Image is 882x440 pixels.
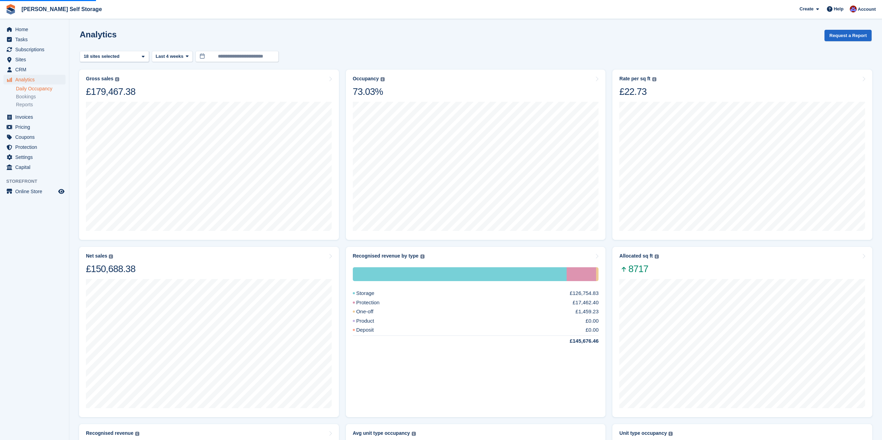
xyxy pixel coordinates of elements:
div: Rate per sq ft [619,76,650,82]
img: Tim Brant-Coles [850,6,857,12]
div: Protection [353,299,396,307]
a: menu [3,112,66,122]
button: Request a Report [824,30,872,41]
div: Recognised revenue [86,430,133,436]
a: [PERSON_NAME] Self Storage [19,3,105,15]
span: 8717 [619,263,658,275]
a: menu [3,65,66,74]
img: icon-info-grey-7440780725fd019a000dd9b08b2336e03edf1995a4989e88bcd33f0948082b44.svg [115,77,119,81]
div: £22.73 [619,86,656,98]
span: Capital [15,162,57,172]
button: Last 4 weeks [152,51,193,62]
a: menu [3,142,66,152]
div: Unit type occupancy [619,430,667,436]
span: Account [858,6,876,13]
a: menu [3,122,66,132]
div: Deposit [353,326,391,334]
div: £1,459.23 [576,308,599,316]
span: Online Store [15,187,57,196]
a: Bookings [16,93,66,100]
span: Subscriptions [15,45,57,54]
a: menu [3,152,66,162]
div: Avg unit type occupancy [353,430,410,436]
a: menu [3,35,66,44]
a: menu [3,25,66,34]
h2: Analytics [80,30,117,39]
div: £126,754.83 [570,289,599,297]
span: Analytics [15,75,57,84]
div: Storage [353,267,567,281]
img: icon-info-grey-7440780725fd019a000dd9b08b2336e03edf1995a4989e88bcd33f0948082b44.svg [412,432,416,436]
div: Allocated sq ft [619,253,653,259]
span: Help [834,6,844,12]
img: icon-info-grey-7440780725fd019a000dd9b08b2336e03edf1995a4989e88bcd33f0948082b44.svg [109,254,113,259]
img: icon-info-grey-7440780725fd019a000dd9b08b2336e03edf1995a4989e88bcd33f0948082b44.svg [135,432,139,436]
div: £17,462.40 [573,299,599,307]
div: 73.03% [353,86,385,98]
span: Home [15,25,57,34]
div: Product [353,317,391,325]
div: Recognised revenue by type [353,253,419,259]
span: Create [800,6,813,12]
a: Daily Occupancy [16,86,66,92]
span: CRM [15,65,57,74]
a: menu [3,75,66,84]
a: menu [3,187,66,196]
div: £150,688.38 [86,263,136,275]
div: Storage [353,289,391,297]
img: stora-icon-8386f47178a22dfd0bd8f6a31ec36ba5ce8667c1dd55bd0f319d3a0aa187defe.svg [6,4,16,15]
a: Reports [16,101,66,108]
div: Net sales [86,253,107,259]
img: icon-info-grey-7440780725fd019a000dd9b08b2336e03edf1995a4989e88bcd33f0948082b44.svg [669,432,673,436]
div: Protection [567,267,596,281]
span: Sites [15,55,57,64]
div: £179,467.38 [86,86,136,98]
span: Protection [15,142,57,152]
div: 18 sites selected [82,53,122,60]
img: icon-info-grey-7440780725fd019a000dd9b08b2336e03edf1995a4989e88bcd33f0948082b44.svg [420,254,425,259]
div: Occupancy [353,76,379,82]
span: Settings [15,152,57,162]
span: Pricing [15,122,57,132]
span: Last 4 weeks [156,53,183,60]
img: icon-info-grey-7440780725fd019a000dd9b08b2336e03edf1995a4989e88bcd33f0948082b44.svg [655,254,659,259]
img: icon-info-grey-7440780725fd019a000dd9b08b2336e03edf1995a4989e88bcd33f0948082b44.svg [652,77,656,81]
span: Storefront [6,178,69,185]
div: £0.00 [586,326,599,334]
div: One-off [353,308,390,316]
div: One-off [596,267,599,281]
a: menu [3,55,66,64]
a: menu [3,132,66,142]
span: Invoices [15,112,57,122]
div: £145,676.46 [553,337,599,345]
div: £0.00 [586,317,599,325]
a: menu [3,162,66,172]
div: Gross sales [86,76,113,82]
img: icon-info-grey-7440780725fd019a000dd9b08b2336e03edf1995a4989e88bcd33f0948082b44.svg [381,77,385,81]
a: Preview store [57,187,66,196]
span: Coupons [15,132,57,142]
span: Tasks [15,35,57,44]
a: menu [3,45,66,54]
